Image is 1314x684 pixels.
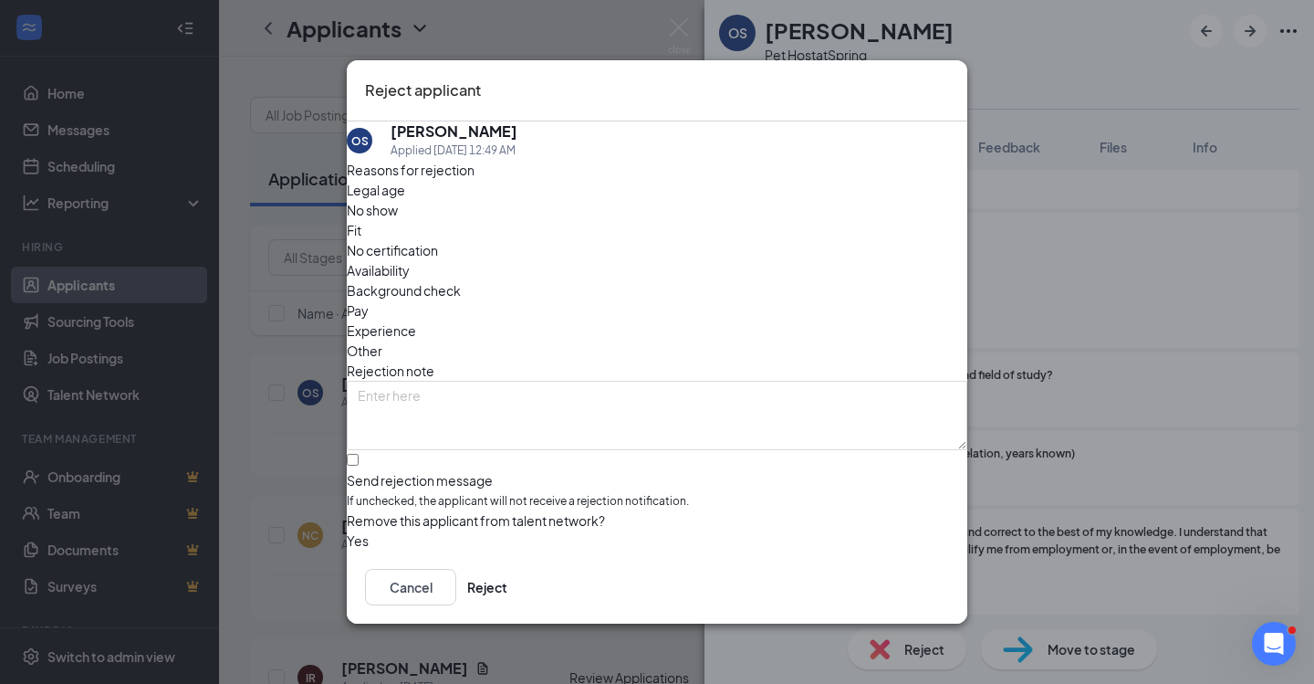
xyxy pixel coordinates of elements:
span: Other [347,341,382,361]
span: Background check [347,280,461,300]
span: Remove this applicant from talent network? [347,512,605,529]
div: Applied [DATE] 12:49 AM [391,142,517,160]
span: No show [347,200,398,220]
h5: [PERSON_NAME] [391,121,517,142]
iframe: Intercom live chat [1252,622,1296,666]
input: Send rejection messageIf unchecked, the applicant will not receive a rejection notification. [347,454,359,466]
span: Legal age [347,180,405,200]
button: Reject [467,569,507,605]
span: No certification [347,240,438,260]
span: Pay [347,300,369,321]
span: Reasons for rejection [347,162,474,178]
span: Experience [347,321,416,341]
span: Rejection note [347,363,434,379]
button: Cancel [365,569,456,605]
span: If unchecked, the applicant will not receive a rejection notification. [347,493,967,510]
div: OS [351,133,369,149]
span: Availability [347,260,410,280]
span: Fit [347,220,361,240]
span: Yes [347,531,369,551]
div: Send rejection message [347,471,967,489]
h3: Reject applicant [365,79,481,102]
